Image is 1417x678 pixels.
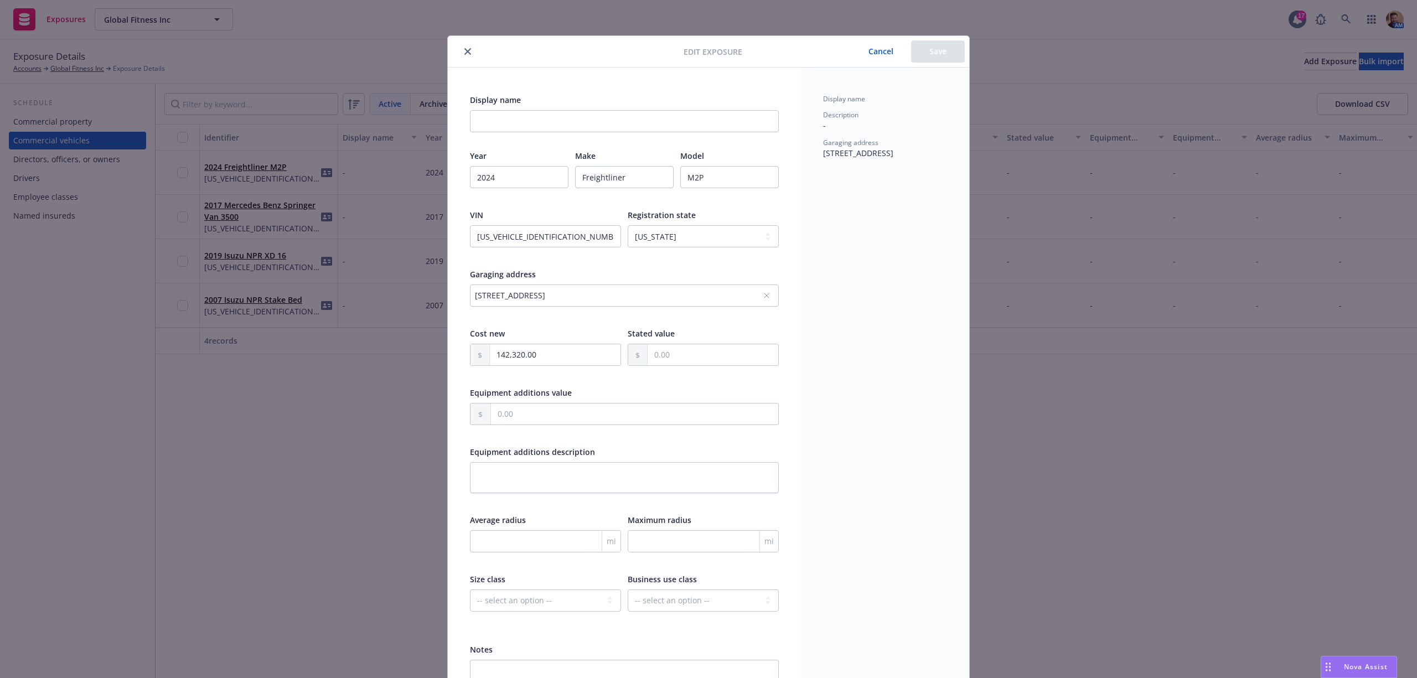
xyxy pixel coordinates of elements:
span: Garaging address [470,269,536,280]
span: Size class [470,574,505,584]
input: 0.00 [648,344,778,365]
span: mi [607,535,616,547]
span: Stated value [628,328,675,339]
button: [STREET_ADDRESS] [470,284,779,307]
button: Nova Assist [1321,656,1397,678]
span: Notes [470,644,493,655]
span: - [823,120,826,131]
span: [STREET_ADDRESS] [823,148,893,158]
div: Drag to move [1321,656,1335,677]
span: VIN [470,210,483,220]
button: close [461,45,474,58]
span: Equipment additions value [470,387,572,398]
span: Display name [823,94,865,103]
input: 0.00 [490,344,620,365]
span: Model [680,151,704,161]
span: mi [764,535,774,547]
span: Maximum radius [628,515,691,525]
button: Cancel [851,40,911,63]
span: Make [575,151,596,161]
span: Cost new [470,328,505,339]
span: Year [470,151,487,161]
span: Nova Assist [1344,662,1388,671]
span: Average radius [470,515,526,525]
span: Equipment additions description [470,447,595,457]
input: 0.00 [491,403,778,425]
span: Description [823,110,859,120]
span: Edit exposure [684,46,742,58]
span: Business use class [628,574,697,584]
div: [STREET_ADDRESS] [475,289,763,301]
span: Garaging address [823,138,878,147]
span: Registration state [628,210,696,220]
span: Display name [470,95,521,105]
